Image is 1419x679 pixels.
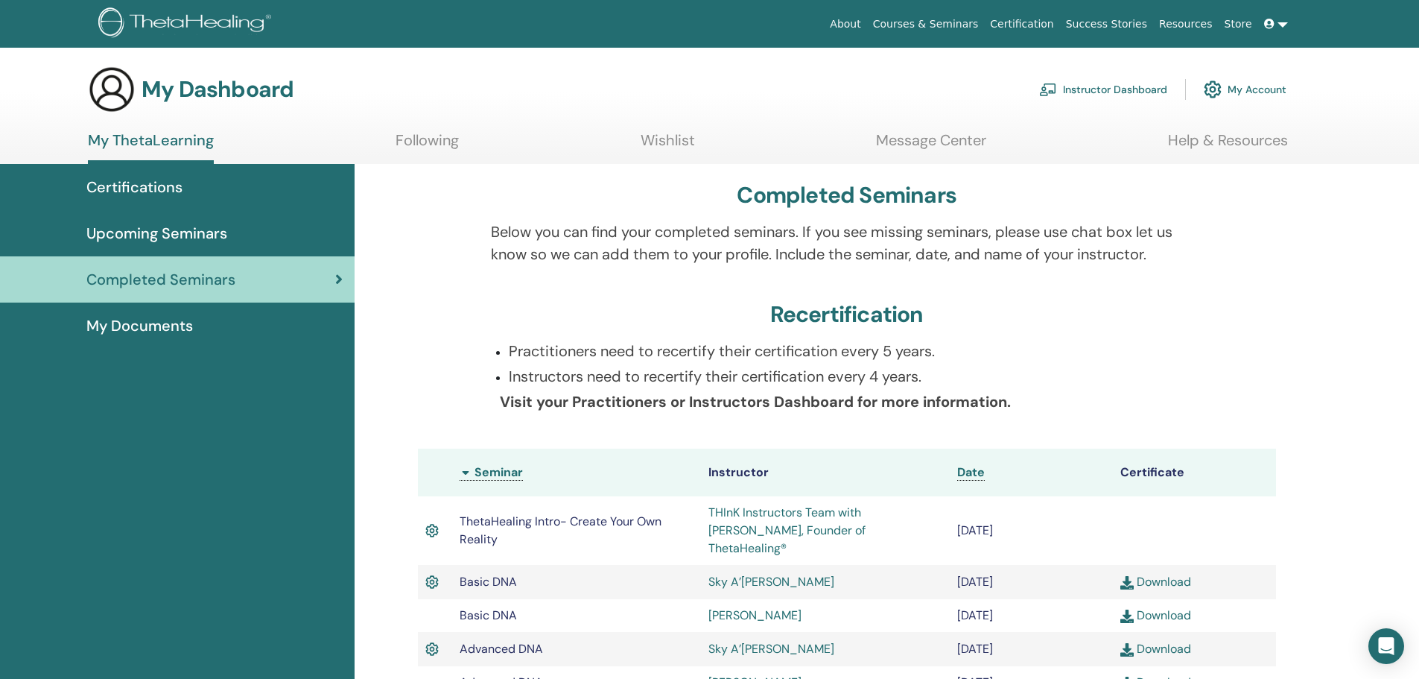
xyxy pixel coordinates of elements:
[509,340,1202,362] p: Practitioners need to recertify their certification every 5 years.
[1204,73,1286,106] a: My Account
[1168,131,1288,160] a: Help & Resources
[1120,607,1191,623] a: Download
[460,514,661,547] span: ThetaHealing Intro- Create Your Own Reality
[425,639,439,659] img: Active Certificate
[1368,628,1404,664] div: Open Intercom Messenger
[984,10,1059,38] a: Certification
[737,182,956,209] h3: Completed Seminars
[708,607,801,623] a: [PERSON_NAME]
[641,131,695,160] a: Wishlist
[86,222,227,244] span: Upcoming Seminars
[701,449,950,496] th: Instructor
[1039,73,1167,106] a: Instructor Dashboard
[491,221,1202,265] p: Below you can find your completed seminars. If you see missing seminars, please use chat box let ...
[950,632,1113,666] td: [DATE]
[1060,10,1153,38] a: Success Stories
[1120,576,1134,590] img: download.svg
[425,572,439,592] img: Active Certificate
[770,301,924,328] h3: Recertification
[86,315,193,337] span: My Documents
[950,599,1113,632] td: [DATE]
[708,641,834,657] a: Sky A’[PERSON_NAME]
[1039,83,1057,96] img: chalkboard-teacher.svg
[500,392,1011,411] b: Visit your Practitioners or Instructors Dashboard for more information.
[957,464,985,481] a: Date
[1120,641,1191,657] a: Download
[86,176,182,198] span: Certifications
[86,268,235,291] span: Completed Seminars
[1219,10,1258,38] a: Store
[824,10,866,38] a: About
[396,131,459,160] a: Following
[98,7,276,41] img: logo.png
[460,607,517,623] span: Basic DNA
[88,131,214,164] a: My ThetaLearning
[1204,77,1222,102] img: cog.svg
[1120,574,1191,590] a: Download
[460,641,543,657] span: Advanced DNA
[425,521,439,540] img: Active Certificate
[708,574,834,590] a: Sky A’[PERSON_NAME]
[1120,643,1134,657] img: download.svg
[708,505,866,556] a: THInK Instructors Team with [PERSON_NAME], Founder of ThetaHealing®
[876,131,986,160] a: Message Center
[950,565,1113,599] td: [DATE]
[509,365,1202,388] p: Instructors need to recertify their certification every 4 years.
[950,496,1113,565] td: [DATE]
[867,10,985,38] a: Courses & Seminars
[88,66,136,113] img: generic-user-icon.jpg
[142,76,293,103] h3: My Dashboard
[1120,610,1134,623] img: download.svg
[1153,10,1219,38] a: Resources
[957,464,985,480] span: Date
[1113,449,1276,496] th: Certificate
[460,574,517,590] span: Basic DNA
